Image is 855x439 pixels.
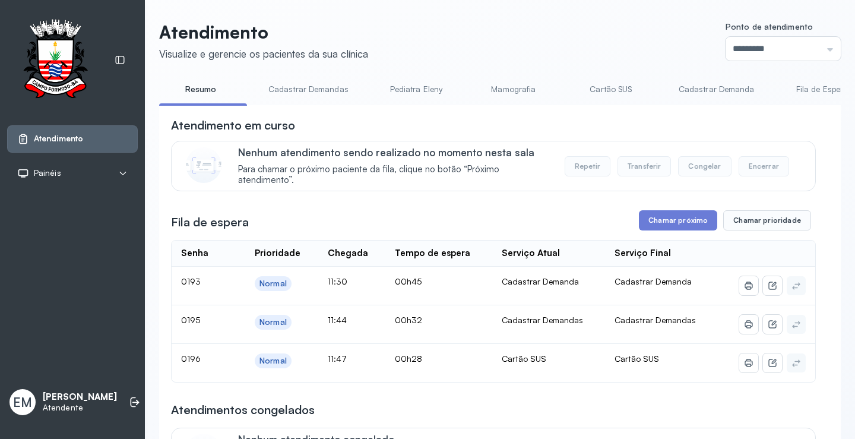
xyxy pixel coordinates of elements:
[723,210,811,230] button: Chamar prioridade
[328,248,368,259] div: Chegada
[739,156,789,176] button: Encerrar
[395,315,422,325] span: 00h32
[678,156,731,176] button: Congelar
[171,117,295,134] h3: Atendimento em curso
[617,156,672,176] button: Transferir
[17,133,128,145] a: Atendimento
[395,276,422,286] span: 00h45
[256,80,360,99] a: Cadastrar Demandas
[667,80,767,99] a: Cadastrar Demanda
[12,19,98,102] img: Logotipo do estabelecimento
[259,317,287,327] div: Normal
[395,353,422,364] span: 00h28
[639,210,717,230] button: Chamar próximo
[171,402,315,418] h3: Atendimentos congelados
[502,248,560,259] div: Serviço Atual
[502,353,596,364] div: Cartão SUS
[726,21,813,31] span: Ponto de atendimento
[328,315,347,325] span: 11:44
[395,248,470,259] div: Tempo de espera
[34,134,83,144] span: Atendimento
[171,214,249,230] h3: Fila de espera
[255,248,300,259] div: Prioridade
[181,353,201,364] span: 0196
[472,80,555,99] a: Mamografia
[375,80,458,99] a: Pediatra Eleny
[43,391,117,403] p: [PERSON_NAME]
[159,48,368,60] div: Visualize e gerencie os pacientes da sua clínica
[238,164,552,187] span: Para chamar o próximo paciente da fila, clique no botão “Próximo atendimento”.
[502,315,596,326] div: Cadastrar Demandas
[615,315,696,325] span: Cadastrar Demandas
[328,353,347,364] span: 11:47
[259,356,287,366] div: Normal
[565,156,610,176] button: Repetir
[34,168,61,178] span: Painéis
[615,276,692,286] span: Cadastrar Demanda
[328,276,347,286] span: 11:30
[181,315,200,325] span: 0195
[259,279,287,289] div: Normal
[238,146,552,159] p: Nenhum atendimento sendo realizado no momento nesta sala
[159,21,368,43] p: Atendimento
[181,276,201,286] span: 0193
[181,248,208,259] div: Senha
[569,80,653,99] a: Cartão SUS
[615,248,671,259] div: Serviço Final
[186,147,221,183] img: Imagem de CalloutCard
[502,276,596,287] div: Cadastrar Demanda
[43,403,117,413] p: Atendente
[159,80,242,99] a: Resumo
[615,353,659,364] span: Cartão SUS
